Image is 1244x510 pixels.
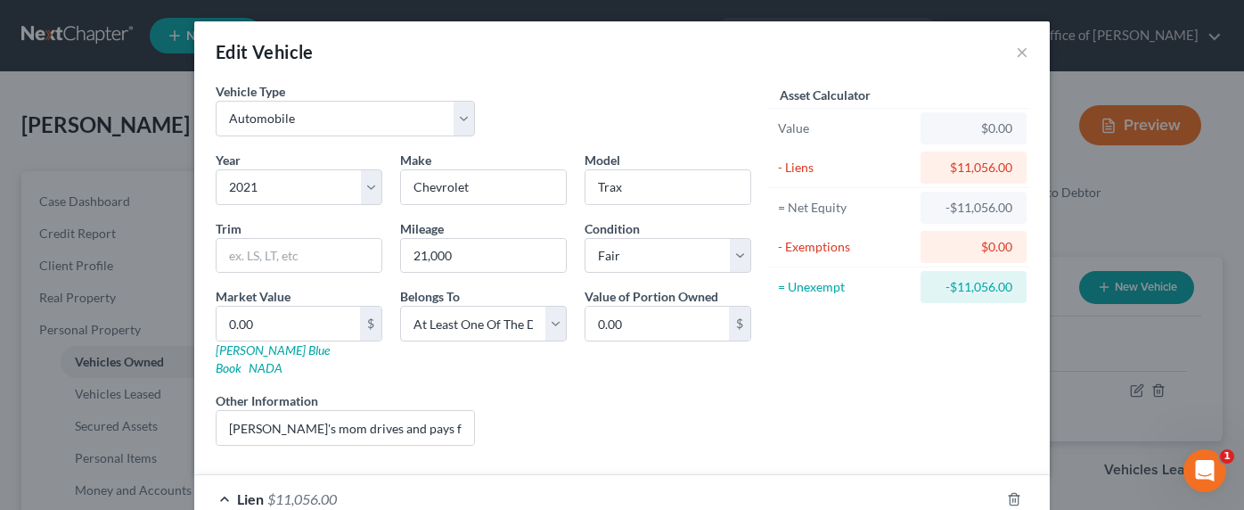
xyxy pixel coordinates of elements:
input: ex. Nissan [401,170,566,204]
a: [PERSON_NAME] Blue Book [216,342,330,375]
div: -$11,056.00 [935,199,1012,217]
label: Trim [216,219,241,238]
label: Value of Portion Owned [585,287,718,306]
input: (optional) [217,411,474,445]
button: × [1016,41,1028,62]
span: $11,056.00 [267,490,337,507]
div: - Exemptions [778,238,913,256]
div: -$11,056.00 [935,278,1012,296]
span: Lien [237,490,264,507]
a: NADA [249,360,282,375]
div: $11,056.00 [935,159,1012,177]
div: - Liens [778,159,913,177]
div: Edit Vehicle [216,39,314,64]
span: 1 [1220,449,1234,464]
span: Make [400,152,431,168]
label: Model [585,151,620,169]
input: 0.00 [585,307,729,341]
label: Year [216,151,241,169]
div: = Unexempt [778,278,913,296]
div: $ [360,307,381,341]
label: Market Value [216,287,291,306]
div: $0.00 [935,238,1012,256]
label: Vehicle Type [216,82,285,101]
label: Condition [585,219,640,238]
label: Asset Calculator [780,86,871,104]
div: $ [729,307,750,341]
label: Other Information [216,391,318,410]
input: -- [401,239,566,273]
input: 0.00 [217,307,360,341]
span: Belongs To [400,289,460,304]
div: $0.00 [935,119,1012,137]
div: Value [778,119,913,137]
iframe: Intercom live chat [1183,449,1226,492]
input: ex. Altima [585,170,750,204]
label: Mileage [400,219,444,238]
div: = Net Equity [778,199,913,217]
input: ex. LS, LT, etc [217,239,381,273]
